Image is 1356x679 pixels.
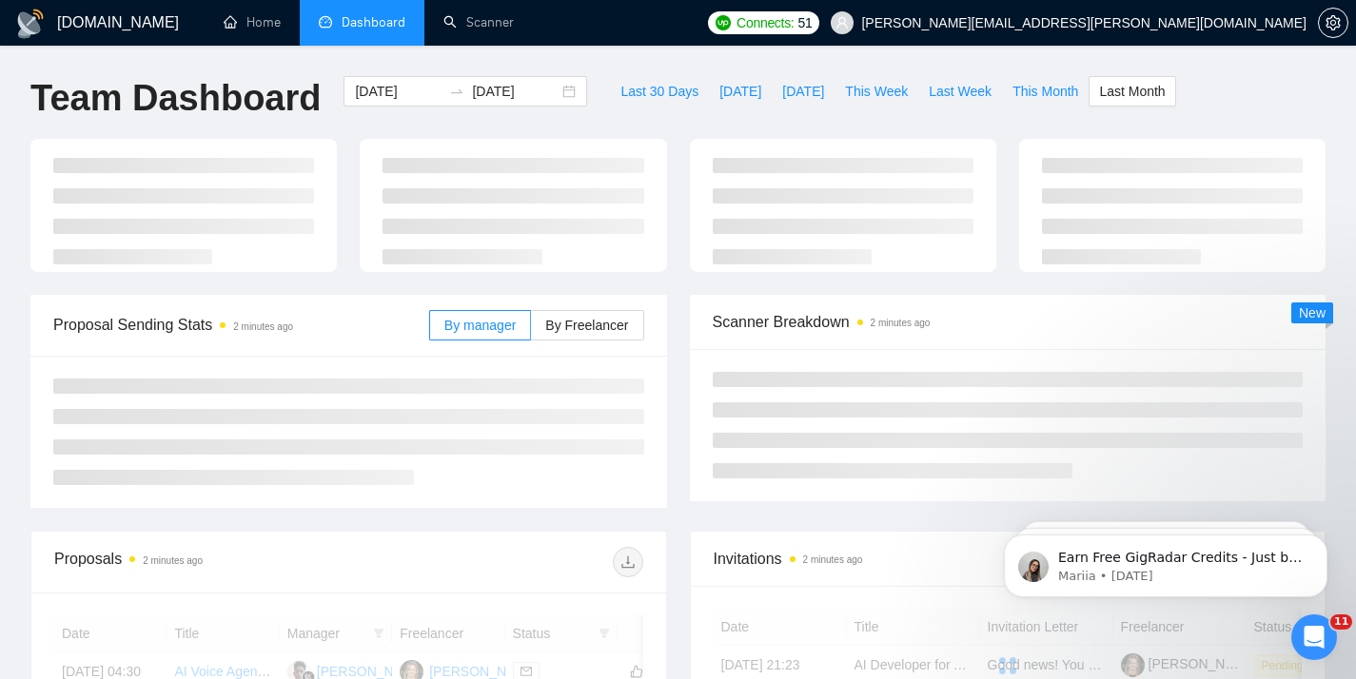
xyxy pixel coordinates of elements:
button: Last Week [918,76,1002,107]
span: By manager [444,318,516,333]
span: Connects: [737,12,794,33]
button: Last 30 Days [610,76,709,107]
span: New [1299,305,1326,320]
button: setting [1318,8,1348,38]
span: Scanner Breakdown [713,310,1304,334]
span: Last 30 Days [620,81,698,102]
input: Start date [355,81,442,102]
time: 2 minutes ago [803,554,863,565]
span: [DATE] [719,81,761,102]
a: setting [1318,15,1348,30]
button: Last Month [1089,76,1175,107]
span: Dashboard [342,14,405,30]
iframe: Intercom notifications message [975,495,1356,628]
span: 51 [797,12,812,33]
div: Proposals [54,547,348,577]
a: homeHome [224,14,281,30]
input: End date [472,81,559,102]
span: Last Week [929,81,992,102]
time: 2 minutes ago [871,318,931,328]
span: 11 [1330,614,1352,630]
span: This Week [845,81,908,102]
span: This Month [1012,81,1078,102]
time: 2 minutes ago [143,555,203,566]
h1: Team Dashboard [30,76,321,121]
button: This Week [835,76,918,107]
span: Last Month [1099,81,1165,102]
a: searchScanner [443,14,514,30]
img: logo [15,9,46,39]
span: Invitations [714,547,1303,571]
button: [DATE] [709,76,772,107]
span: user [835,16,849,29]
span: setting [1319,15,1347,30]
span: dashboard [319,15,332,29]
button: This Month [1002,76,1089,107]
time: 2 minutes ago [233,321,293,332]
span: swap-right [449,84,464,99]
span: to [449,84,464,99]
iframe: Intercom live chat [1291,614,1337,660]
span: By Freelancer [545,318,628,333]
button: [DATE] [772,76,835,107]
span: Proposal Sending Stats [53,313,429,337]
span: [DATE] [782,81,824,102]
img: upwork-logo.png [716,15,731,30]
